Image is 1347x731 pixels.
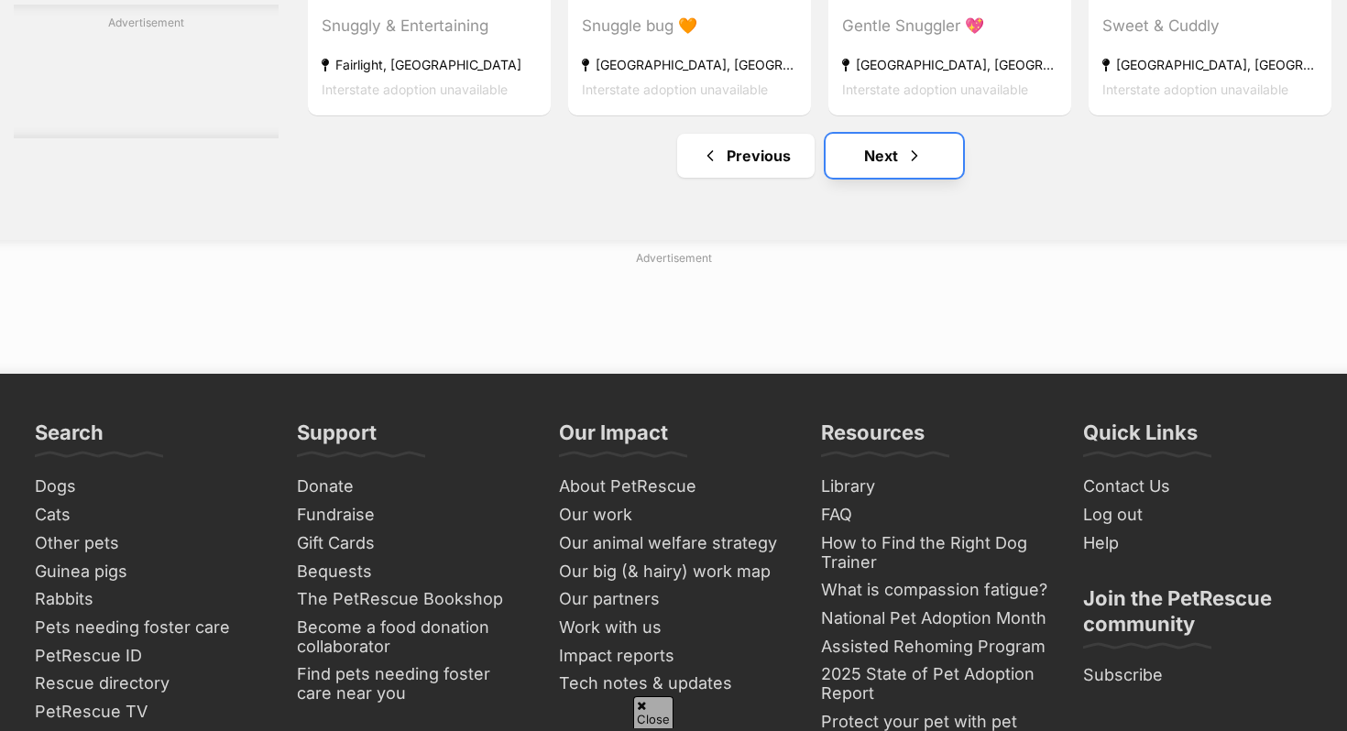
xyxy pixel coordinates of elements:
[27,642,271,671] a: PetRescue ID
[552,473,795,501] a: About PetRescue
[821,420,925,456] h3: Resources
[27,670,271,698] a: Rescue directory
[1102,52,1318,77] strong: [GEOGRAPHIC_DATA], [GEOGRAPHIC_DATA]
[552,529,795,558] a: Our animal welfare strategy
[814,529,1057,576] a: How to Find the Right Dog Trainer
[582,52,797,77] strong: [GEOGRAPHIC_DATA], [GEOGRAPHIC_DATA]
[814,473,1057,501] a: Library
[826,134,963,178] a: Next page
[1083,420,1198,456] h3: Quick Links
[633,696,673,728] span: Close
[677,134,815,178] a: Previous page
[842,82,1028,97] span: Interstate adoption unavailable
[1102,82,1288,97] span: Interstate adoption unavailable
[322,82,508,97] span: Interstate adoption unavailable
[290,558,533,586] a: Bequests
[552,558,795,586] a: Our big (& hairy) work map
[27,529,271,558] a: Other pets
[814,576,1057,605] a: What is compassion fatigue?
[552,614,795,642] a: Work with us
[1076,501,1320,529] a: Log out
[297,420,377,456] h3: Support
[552,501,795,529] a: Our work
[290,529,533,558] a: Gift Cards
[842,52,1057,77] strong: [GEOGRAPHIC_DATA], [GEOGRAPHIC_DATA]
[582,14,797,38] div: Snuggle bug 🧡
[290,585,533,614] a: The PetRescue Bookshop
[290,501,533,529] a: Fundraise
[27,501,271,529] a: Cats
[290,660,533,707] a: Find pets needing foster care near you
[552,585,795,614] a: Our partners
[842,14,1057,38] div: Gentle Snuggler 💖
[1102,14,1318,38] div: Sweet & Cuddly
[582,82,768,97] span: Interstate adoption unavailable
[27,473,271,501] a: Dogs
[552,642,795,671] a: Impact reports
[1076,661,1320,690] a: Subscribe
[552,670,795,698] a: Tech notes & updates
[290,473,533,501] a: Donate
[290,614,533,660] a: Become a food donation collaborator
[14,5,279,138] div: Advertisement
[814,605,1057,633] a: National Pet Adoption Month
[306,134,1333,178] nav: Pagination
[559,420,668,456] h3: Our Impact
[27,698,271,726] a: PetRescue TV
[322,14,537,38] div: Snuggly & Entertaining
[27,614,271,642] a: Pets needing foster care
[27,585,271,614] a: Rabbits
[322,52,537,77] strong: Fairlight, [GEOGRAPHIC_DATA]
[1076,529,1320,558] a: Help
[35,420,104,456] h3: Search
[814,633,1057,661] a: Assisted Rehoming Program
[1083,585,1312,648] h3: Join the PetRescue community
[814,660,1057,707] a: 2025 State of Pet Adoption Report
[27,558,271,586] a: Guinea pigs
[814,501,1057,529] a: FAQ
[1076,473,1320,501] a: Contact Us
